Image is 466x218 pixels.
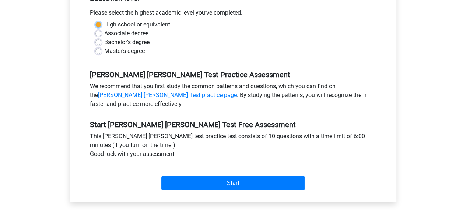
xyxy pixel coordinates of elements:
h5: Start [PERSON_NAME] [PERSON_NAME] Test Free Assessment [90,120,376,129]
label: Master's degree [104,47,145,56]
div: Please select the highest academic level you’ve completed. [84,8,382,20]
label: High school or equivalent [104,20,170,29]
input: Start [161,176,305,190]
label: Associate degree [104,29,148,38]
div: This [PERSON_NAME] [PERSON_NAME] test practice test consists of 10 questions with a time limit of... [84,132,382,161]
label: Bachelor's degree [104,38,150,47]
div: We recommend that you first study the common patterns and questions, which you can find on the . ... [84,82,382,111]
h5: [PERSON_NAME] [PERSON_NAME] Test Practice Assessment [90,70,376,79]
a: [PERSON_NAME] [PERSON_NAME] Test practice page [98,92,237,99]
